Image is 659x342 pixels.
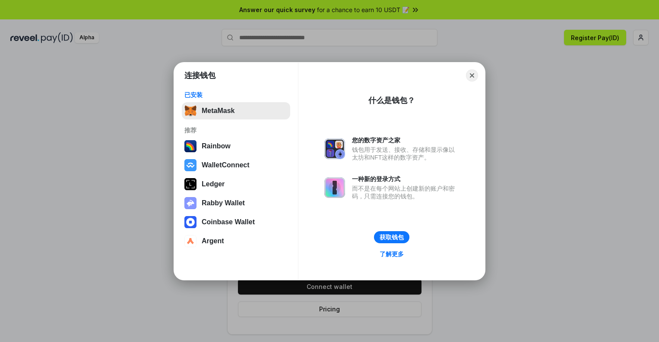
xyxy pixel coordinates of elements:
img: svg+xml,%3Csvg%20xmlns%3D%22http%3A%2F%2Fwww.w3.org%2F2000%2Fsvg%22%20fill%3D%22none%22%20viewBox... [324,138,345,159]
div: 一种新的登录方式 [352,175,459,183]
img: svg+xml,%3Csvg%20xmlns%3D%22http%3A%2F%2Fwww.w3.org%2F2000%2Fsvg%22%20width%3D%2228%22%20height%3... [184,178,196,190]
a: 了解更多 [374,248,409,260]
img: svg+xml,%3Csvg%20xmlns%3D%22http%3A%2F%2Fwww.w3.org%2F2000%2Fsvg%22%20fill%3D%22none%22%20viewBox... [324,177,345,198]
div: Rabby Wallet [202,199,245,207]
div: Coinbase Wallet [202,218,255,226]
img: svg+xml,%3Csvg%20width%3D%2228%22%20height%3D%2228%22%20viewBox%3D%220%200%2028%2028%22%20fill%3D... [184,216,196,228]
div: 推荐 [184,126,288,134]
img: svg+xml,%3Csvg%20xmlns%3D%22http%3A%2F%2Fwww.w3.org%2F2000%2Fsvg%22%20fill%3D%22none%22%20viewBox... [184,197,196,209]
div: 而不是在每个网站上创建新的账户和密码，只需连接您的钱包。 [352,185,459,200]
img: svg+xml,%3Csvg%20width%3D%2228%22%20height%3D%2228%22%20viewBox%3D%220%200%2028%2028%22%20fill%3D... [184,159,196,171]
div: MetaMask [202,107,234,115]
button: WalletConnect [182,157,290,174]
div: WalletConnect [202,161,250,169]
div: 钱包用于发送、接收、存储和显示像以太坊和NFT这样的数字资产。 [352,146,459,161]
button: Ledger [182,176,290,193]
button: Rainbow [182,138,290,155]
div: 获取钱包 [380,233,404,241]
button: 获取钱包 [374,231,409,243]
button: Close [466,69,478,82]
div: Rainbow [202,142,231,150]
img: svg+xml,%3Csvg%20width%3D%22120%22%20height%3D%22120%22%20viewBox%3D%220%200%20120%20120%22%20fil... [184,140,196,152]
div: 什么是钱包？ [368,95,415,106]
div: Argent [202,237,224,245]
button: Coinbase Wallet [182,213,290,231]
div: 您的数字资产之家 [352,136,459,144]
div: 了解更多 [380,250,404,258]
h1: 连接钱包 [184,70,215,81]
button: Rabby Wallet [182,195,290,212]
img: svg+xml,%3Csvg%20fill%3D%22none%22%20height%3D%2233%22%20viewBox%3D%220%200%2035%2033%22%20width%... [184,105,196,117]
button: Argent [182,232,290,250]
img: svg+xml,%3Csvg%20width%3D%2228%22%20height%3D%2228%22%20viewBox%3D%220%200%2028%2028%22%20fill%3D... [184,235,196,247]
div: 已安装 [184,91,288,99]
div: Ledger [202,180,225,188]
button: MetaMask [182,102,290,119]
